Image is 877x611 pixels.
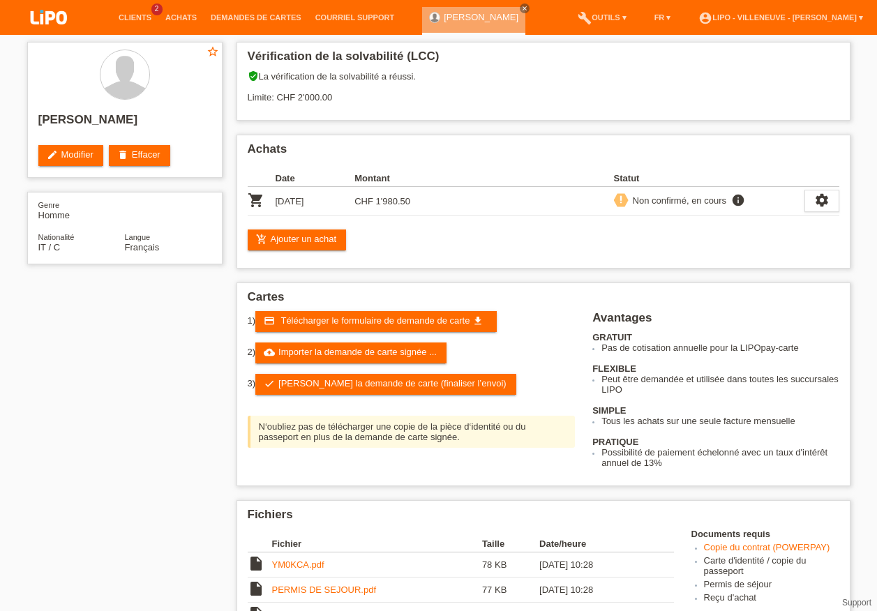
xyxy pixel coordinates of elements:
a: YM0KCA.pdf [272,559,324,570]
li: Peut être demandée et utilisée dans toutes les succursales LIPO [601,374,839,395]
i: credit_card [264,315,275,326]
i: priority_high [616,195,626,204]
th: Taille [482,536,539,552]
a: LIPO pay [14,29,84,39]
b: SIMPLE [592,405,626,416]
div: Homme [38,199,125,220]
i: add_shopping_cart [256,234,267,245]
a: check[PERSON_NAME] la demande de carte (finaliser l’envoi) [255,374,516,395]
li: Tous les achats sur une seule facture mensuelle [601,416,839,426]
i: cloud_upload [264,347,275,358]
i: insert_drive_file [248,580,264,597]
b: FLEXIBLE [592,363,636,374]
span: Genre [38,201,60,209]
div: Non confirmé, en cours [629,193,726,208]
th: Montant [354,170,434,187]
i: get_app [472,315,484,326]
b: PRATIQUE [592,437,638,447]
a: star_border [207,45,219,60]
li: Possibilité de paiement échelonné avec un taux d'intérêt annuel de 13% [601,447,839,468]
a: buildOutils ▾ [571,13,633,22]
a: Courriel Support [308,13,401,22]
h4: Documents requis [691,529,839,539]
h2: [PERSON_NAME] [38,113,211,134]
a: [PERSON_NAME] [444,12,518,22]
a: account_circleLIPO - Villeneuve - [PERSON_NAME] ▾ [691,13,870,22]
th: Statut [614,170,804,187]
a: editModifier [38,145,103,166]
div: 2) [248,342,576,363]
a: Support [842,598,871,608]
h2: Cartes [248,290,839,311]
span: Télécharger le formulaire de demande de carte [280,315,470,326]
td: 78 KB [482,552,539,578]
a: close [520,3,530,13]
span: Langue [125,233,151,241]
i: settings [814,193,830,208]
i: check [264,378,275,389]
a: add_shopping_cartAjouter un achat [248,229,347,250]
a: FR ▾ [647,13,678,22]
a: credit_card Télécharger le formulaire de demande de carte get_app [255,311,497,332]
h2: Vérification de la solvabilité (LCC) [248,50,839,70]
a: deleteEffacer [109,145,170,166]
li: Permis de séjour [704,579,839,592]
a: cloud_uploadImporter la demande de carte signée ... [255,342,447,363]
h2: Achats [248,142,839,163]
a: Clients [112,13,158,22]
i: delete [117,149,128,160]
i: star_border [207,45,219,58]
i: close [521,5,528,12]
div: 1) [248,311,576,332]
i: build [578,11,592,25]
td: [DATE] [276,187,355,216]
div: 3) [248,374,576,395]
td: 77 KB [482,578,539,603]
i: POSP00028168 [248,192,264,209]
h2: Fichiers [248,508,839,529]
td: [DATE] 10:28 [539,552,654,578]
li: Pas de cotisation annuelle pour la LIPOpay-carte [601,342,839,353]
b: GRATUIT [592,332,632,342]
td: CHF 1'980.50 [354,187,434,216]
div: N‘oubliez pas de télécharger une copie de la pièce d‘identité ou du passeport en plus de la deman... [248,416,576,448]
th: Date/heure [539,536,654,552]
td: [DATE] 10:28 [539,578,654,603]
th: Date [276,170,355,187]
a: PERMIS DE SEJOUR.pdf [272,584,377,595]
span: 2 [151,3,163,15]
i: verified_user [248,70,259,82]
li: Reçu d'achat [704,592,839,605]
h2: Avantages [592,311,839,332]
i: edit [47,149,58,160]
i: insert_drive_file [248,555,264,572]
span: Français [125,242,160,252]
span: Italie / C / 15.09.2008 [38,242,61,252]
span: Nationalité [38,233,75,241]
div: La vérification de la solvabilité a réussi. Limite: CHF 2'000.00 [248,70,839,113]
a: Demandes de cartes [204,13,308,22]
i: account_circle [698,11,712,25]
i: info [730,193,747,207]
a: Copie du contrat (POWERPAY) [704,542,830,552]
a: Achats [158,13,204,22]
th: Fichier [272,536,482,552]
li: Carte d'identité / copie du passeport [704,555,839,579]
